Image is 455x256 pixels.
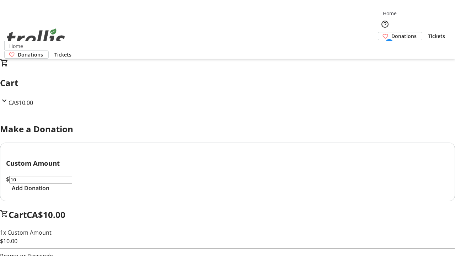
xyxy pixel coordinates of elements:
[12,184,49,192] span: Add Donation
[6,175,9,183] span: $
[422,32,451,40] a: Tickets
[5,42,27,50] a: Home
[27,209,65,220] span: CA$10.00
[383,10,397,17] span: Home
[4,50,49,59] a: Donations
[6,158,449,168] h3: Custom Amount
[9,176,72,183] input: Donation Amount
[378,40,392,54] button: Cart
[378,17,392,31] button: Help
[18,51,43,58] span: Donations
[49,51,77,58] a: Tickets
[9,42,23,50] span: Home
[378,32,422,40] a: Donations
[9,99,33,107] span: CA$10.00
[6,184,55,192] button: Add Donation
[4,21,68,56] img: Orient E2E Organization fhxPYzq0ca's Logo
[378,10,401,17] a: Home
[54,51,71,58] span: Tickets
[391,32,417,40] span: Donations
[428,32,445,40] span: Tickets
